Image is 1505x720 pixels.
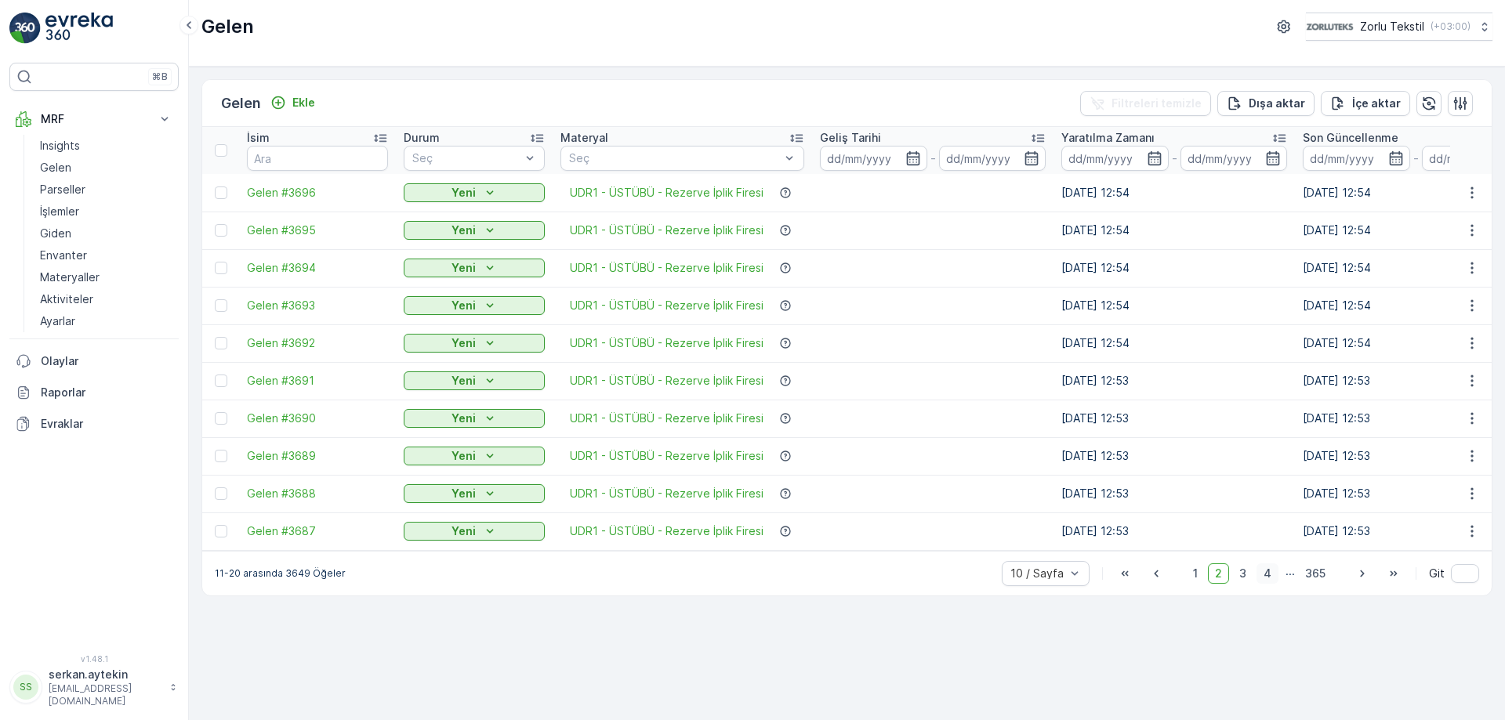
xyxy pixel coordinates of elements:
div: Toggle Row Selected [215,374,227,387]
a: Materyaller [34,266,179,288]
p: serkan.aytekin [49,667,161,682]
button: SSserkan.aytekin[EMAIL_ADDRESS][DOMAIN_NAME] [9,667,179,707]
span: Gelen #3692 [247,335,388,351]
p: Zorlu Tekstil [1360,19,1424,34]
p: Olaylar [41,353,172,369]
a: Giden [34,223,179,244]
td: [DATE] 12:54 [1053,212,1295,249]
p: Insights [40,138,80,154]
div: Toggle Row Selected [215,337,227,349]
p: - [930,149,936,168]
p: Materyaller [40,270,100,285]
button: Filtreleri temizle [1080,91,1211,116]
input: dd/mm/yyyy [1061,146,1169,171]
p: Yeni [451,411,476,426]
div: Toggle Row Selected [215,450,227,462]
p: Materyal [560,130,608,146]
td: [DATE] 12:53 [1053,512,1295,550]
a: UDR1 - ÜSTÜBÜ - Rezerve İplik Firesi [570,223,763,238]
a: Parseller [34,179,179,201]
p: Parseller [40,182,85,197]
p: İsim [247,130,270,146]
p: Dışa aktar [1249,96,1305,111]
button: Yeni [404,296,545,315]
img: logo [9,13,41,44]
p: İçe aktar [1352,96,1401,111]
p: [EMAIL_ADDRESS][DOMAIN_NAME] [49,682,161,707]
input: dd/mm/yyyy [820,146,927,171]
p: Yeni [451,260,476,276]
button: Ekle [264,93,321,112]
td: [DATE] 12:54 [1053,324,1295,362]
span: v 1.48.1 [9,654,179,664]
div: Toggle Row Selected [215,412,227,425]
a: Gelen #3696 [247,185,388,201]
p: Yeni [451,448,476,464]
input: dd/mm/yyyy [939,146,1046,171]
p: Geliş Tarihi [820,130,881,146]
span: 1 [1186,563,1205,584]
p: İşlemler [40,204,79,219]
a: Evraklar [9,408,179,440]
a: Gelen #3694 [247,260,388,276]
a: Gelen #3693 [247,298,388,313]
a: Raporlar [9,377,179,408]
input: dd/mm/yyyy [1303,146,1410,171]
span: 365 [1298,563,1333,584]
td: [DATE] 12:53 [1053,362,1295,400]
p: Raporlar [41,385,172,400]
a: UDR1 - ÜSTÜBÜ - Rezerve İplik Firesi [570,373,763,389]
button: Dışa aktar [1217,91,1315,116]
a: İşlemler [34,201,179,223]
a: Insights [34,135,179,157]
div: Toggle Row Selected [215,186,227,199]
button: Yeni [404,259,545,277]
span: Git [1429,566,1445,581]
a: Gelen #3695 [247,223,388,238]
p: Yeni [451,185,476,201]
p: Yeni [451,298,476,313]
p: Giden [40,226,71,241]
p: Aktiviteler [40,291,93,307]
span: Gelen #3688 [247,486,388,501]
p: Yeni [451,335,476,351]
p: Seç [412,150,520,166]
div: Toggle Row Selected [215,525,227,537]
button: Yeni [404,409,545,428]
td: [DATE] 12:54 [1053,249,1295,287]
a: UDR1 - ÜSTÜBÜ - Rezerve İplik Firesi [570,260,763,276]
img: 6-1-9-3_wQBzyll.png [1306,18,1354,35]
a: Olaylar [9,346,179,377]
button: Yeni [404,484,545,503]
span: 4 [1257,563,1278,584]
td: [DATE] 12:53 [1053,400,1295,437]
button: Yeni [404,221,545,240]
p: ⌘B [152,71,168,83]
button: Yeni [404,371,545,390]
span: UDR1 - ÜSTÜBÜ - Rezerve İplik Firesi [570,185,763,201]
a: Gelen #3689 [247,448,388,464]
a: Gelen [34,157,179,179]
p: ( +03:00 ) [1431,20,1471,33]
p: Yeni [451,373,476,389]
td: [DATE] 12:54 [1053,287,1295,324]
td: [DATE] 12:53 [1053,475,1295,512]
p: Yeni [451,223,476,238]
a: UDR1 - ÜSTÜBÜ - Rezerve İplik Firesi [570,411,763,426]
a: Gelen #3687 [247,523,388,539]
span: UDR1 - ÜSTÜBÜ - Rezerve İplik Firesi [570,298,763,313]
div: Toggle Row Selected [215,262,227,274]
p: Yaratılma Zamanı [1061,130,1155,146]
button: Zorlu Tekstil(+03:00) [1306,13,1492,41]
span: 3 [1232,563,1253,584]
p: Ayarlar [40,313,75,329]
input: Ara [247,146,388,171]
